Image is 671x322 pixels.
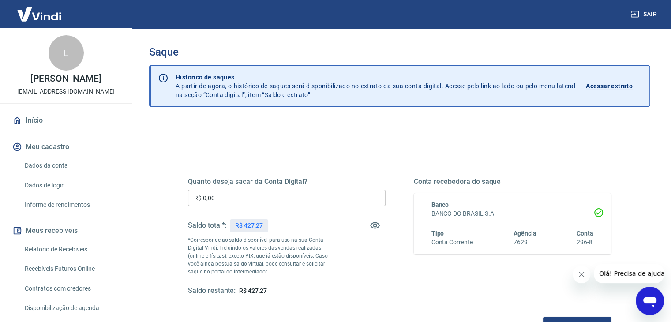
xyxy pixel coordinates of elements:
p: [EMAIL_ADDRESS][DOMAIN_NAME] [17,87,115,96]
p: Acessar extrato [586,82,633,90]
a: Início [11,111,121,130]
span: Conta [577,230,593,237]
h5: Saldo restante: [188,286,236,296]
iframe: Fechar mensagem [573,266,590,283]
span: Banco [431,201,449,208]
button: Meus recebíveis [11,221,121,240]
p: Histórico de saques [176,73,575,82]
p: R$ 427,27 [235,221,263,230]
h6: Conta Corrente [431,238,473,247]
a: Dados da conta [21,157,121,175]
p: [PERSON_NAME] [30,74,101,83]
p: *Corresponde ao saldo disponível para uso na sua Conta Digital Vindi. Incluindo os valores das ve... [188,236,336,276]
p: A partir de agora, o histórico de saques será disponibilizado no extrato da sua conta digital. Ac... [176,73,575,99]
a: Disponibilização de agenda [21,299,121,317]
h5: Quanto deseja sacar da Conta Digital? [188,177,386,186]
h5: Saldo total*: [188,221,226,230]
div: L [49,35,84,71]
a: Contratos com credores [21,280,121,298]
h5: Conta recebedora do saque [414,177,611,186]
iframe: Mensagem da empresa [594,264,664,283]
a: Recebíveis Futuros Online [21,260,121,278]
a: Informe de rendimentos [21,196,121,214]
span: Agência [514,230,536,237]
h6: 7629 [514,238,536,247]
iframe: Botão para abrir a janela de mensagens [636,287,664,315]
img: Vindi [11,0,68,27]
h6: BANCO DO BRASIL S.A. [431,209,594,218]
a: Acessar extrato [586,73,642,99]
button: Sair [629,6,660,22]
span: Olá! Precisa de ajuda? [5,6,74,13]
a: Relatório de Recebíveis [21,240,121,258]
button: Meu cadastro [11,137,121,157]
span: R$ 427,27 [239,287,267,294]
h3: Saque [149,46,650,58]
h6: 296-8 [577,238,593,247]
a: Dados de login [21,176,121,195]
span: Tipo [431,230,444,237]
